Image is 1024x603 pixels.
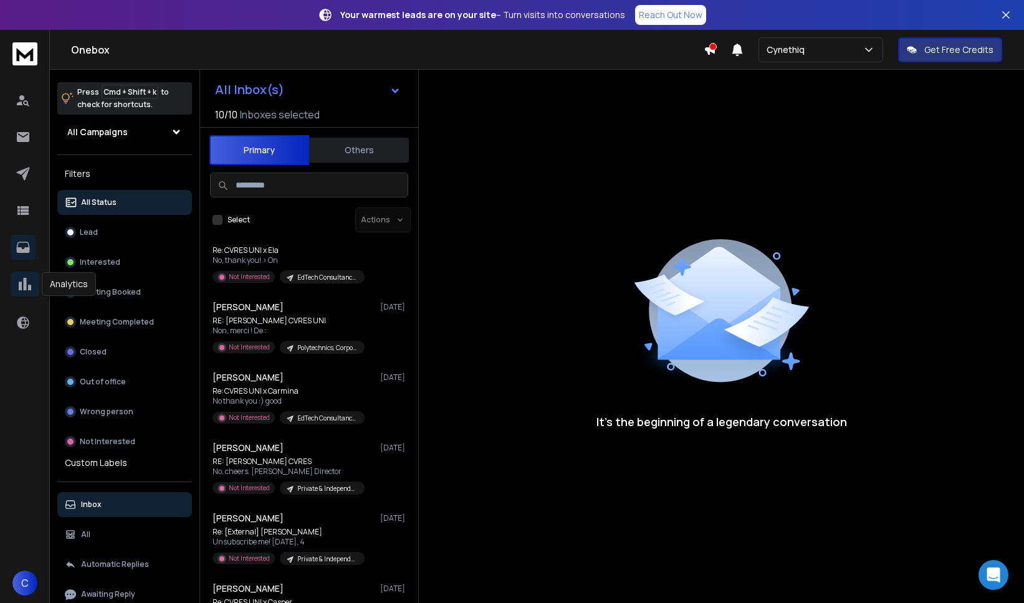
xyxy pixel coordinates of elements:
h3: Filters [57,165,192,183]
p: Reach Out Now [639,9,702,21]
p: [DATE] [380,302,408,312]
p: Not Interested [229,343,270,352]
button: Primary [209,135,309,165]
p: Polytechnics, Corporate Training Divisions & Digital Skills NGOs / [GEOGRAPHIC_DATA] [297,343,357,353]
p: RE: [PERSON_NAME] CVRES [213,457,362,467]
h1: [PERSON_NAME] [213,582,284,595]
p: Lead [80,227,98,237]
div: Open Intercom Messenger [979,560,1008,590]
p: Non, merci ! De : [213,326,362,336]
h3: Inboxes selected [240,107,320,122]
button: All [57,522,192,547]
p: Cynethiq [767,44,810,56]
h1: Onebox [71,42,704,57]
button: Not Interested [57,429,192,454]
p: EdTech Consultancies & Solution Providers (White-Label Model) / EU [297,414,357,423]
h1: All Campaigns [67,126,128,138]
p: – Turn visits into conversations [340,9,625,21]
a: Reach Out Now [635,5,706,25]
p: Re: CVRES UNI x Carmina [213,386,362,396]
button: Wrong person [57,399,192,424]
p: Not Interested [229,272,270,282]
h1: [PERSON_NAME] [213,442,284,454]
button: Meeting Completed [57,310,192,335]
p: No thank you :) good [213,396,362,406]
p: Re: CVRES UNI x Ela [213,245,362,255]
p: Get Free Credits [924,44,993,56]
button: Automatic Replies [57,552,192,577]
button: Lead [57,220,192,245]
p: Automatic Replies [81,559,149,569]
p: [DATE] [380,373,408,382]
h1: [PERSON_NAME] [213,301,284,313]
button: All Status [57,190,192,215]
div: Analytics [42,272,96,296]
span: 10 / 10 [215,107,237,122]
button: C [12,571,37,596]
strong: Your warmest leads are on your site [340,9,496,21]
p: Not Interested [229,554,270,563]
button: Closed [57,339,192,364]
p: [DATE] [380,584,408,594]
p: Wrong person [80,407,133,417]
p: Unsubscribe me! [DATE], 4 [213,537,362,547]
p: [DATE] [380,513,408,523]
p: EdTech Consultancies & Solution Providers (White-Label Model) / EU [297,273,357,282]
h1: [PERSON_NAME] [213,512,284,525]
p: Not Interested [80,437,135,447]
button: Others [309,136,409,164]
p: Re: [External] [PERSON_NAME] [213,527,362,537]
button: Out of office [57,369,192,394]
p: Meeting Completed [80,317,154,327]
h1: All Inbox(s) [215,83,284,96]
p: Inbox [81,500,102,510]
button: Inbox [57,492,192,517]
p: [DATE] [380,443,408,453]
p: Meeting Booked [80,287,141,297]
button: Meeting Booked [57,280,192,305]
p: Private & Independent Universities + International Branch Campuses / [GEOGRAPHIC_DATA] [297,554,357,564]
p: Not Interested [229,483,270,493]
button: Interested [57,250,192,275]
label: Select [227,215,250,225]
p: Private & Independent Universities + International Branch Campuses / [GEOGRAPHIC_DATA] [297,484,357,493]
p: Interested [80,257,120,267]
p: All [81,529,90,539]
p: Press to check for shortcuts. [77,86,169,111]
p: No, cheers. [PERSON_NAME] Director [213,467,362,477]
p: All Status [81,197,117,207]
button: Get Free Credits [898,37,1002,62]
button: All Inbox(s) [205,77,411,102]
p: No, thank you! > On [213,255,362,265]
img: logo [12,42,37,65]
h3: Custom Labels [65,457,127,469]
h1: [PERSON_NAME] [213,371,284,384]
span: Cmd + Shift + k [102,85,158,99]
p: RE: [PERSON_NAME] CVRES UNI [213,316,362,326]
p: It’s the beginning of a legendary conversation [596,413,847,430]
p: Closed [80,347,107,357]
p: Out of office [80,377,126,387]
p: Not Interested [229,413,270,422]
p: Awaiting Reply [81,589,135,599]
button: All Campaigns [57,120,192,145]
